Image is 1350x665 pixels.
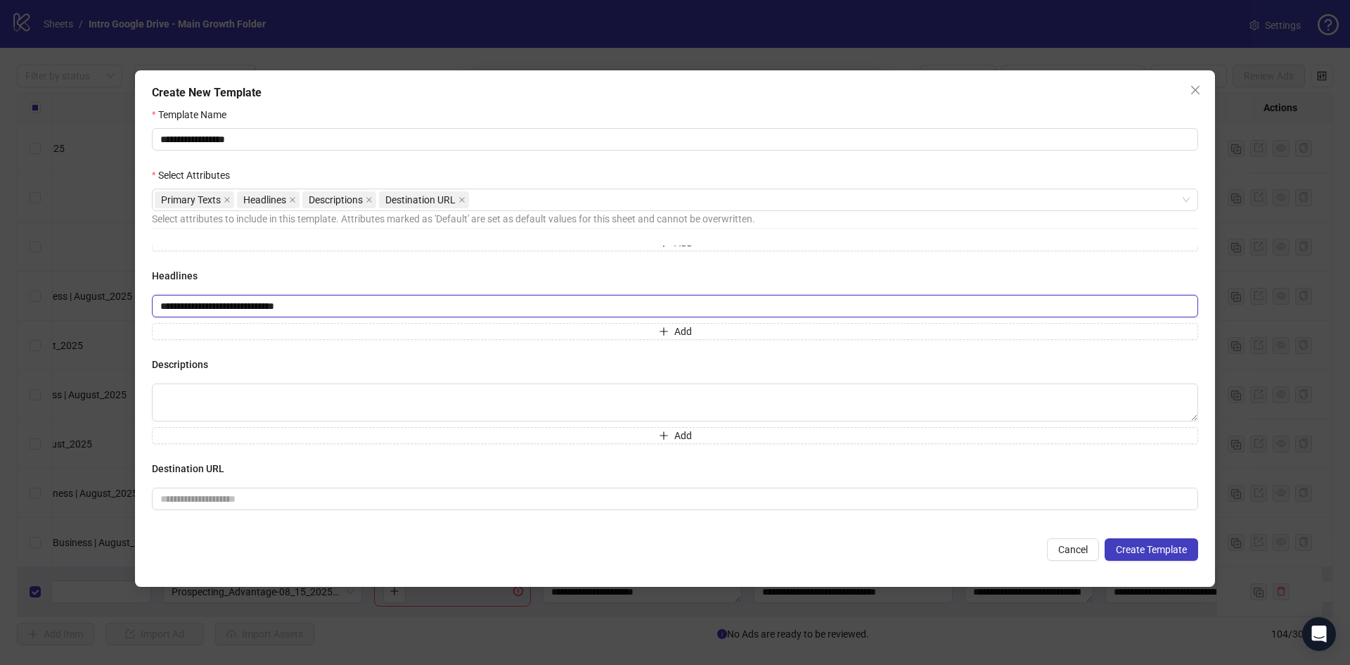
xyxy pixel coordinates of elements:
[152,427,1198,444] button: Add
[674,326,692,337] span: Add
[366,196,373,203] span: close
[161,192,221,208] span: Primary Texts
[1302,617,1336,651] div: Open Intercom Messenger
[243,192,286,208] span: Headlines
[1058,544,1088,555] span: Cancel
[152,211,1198,227] div: Select attributes to include in this template. Attributes marked as 'Default' are set as default ...
[152,107,236,122] label: Template Name
[302,191,376,208] span: Descriptions
[152,128,1198,151] input: Template Name
[224,196,231,203] span: close
[237,191,300,208] span: Headlines
[659,327,669,336] span: plus
[152,357,1198,372] h4: Descriptions
[659,431,669,441] span: plus
[674,430,692,441] span: Add
[309,192,363,208] span: Descriptions
[1184,79,1207,101] button: Close
[458,196,465,203] span: close
[152,84,1198,101] div: Create New Template
[152,323,1198,340] button: Add
[155,191,234,208] span: Primary Texts
[1105,538,1198,561] button: Create Template
[1047,538,1099,561] button: Cancel
[379,191,469,208] span: Destination URL
[289,196,296,203] span: close
[1190,84,1201,96] span: close
[152,461,1198,476] h4: Destination URL
[152,268,1198,284] h4: Headlines
[152,167,239,183] label: Select Attributes
[1116,544,1187,555] span: Create Template
[385,192,456,208] span: Destination URL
